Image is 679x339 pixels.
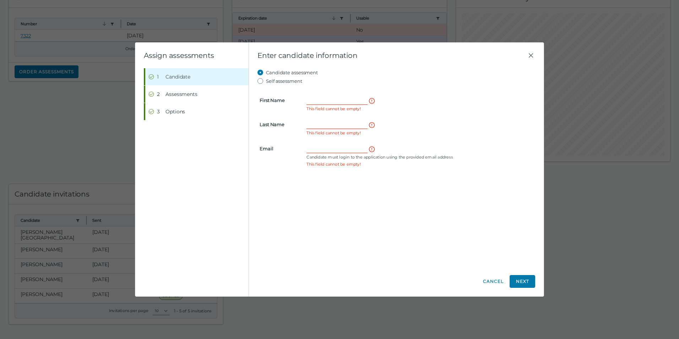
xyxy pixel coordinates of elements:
label: Candidate assessment [266,68,318,77]
clr-control-error: This field cannot be empty! [306,130,533,136]
span: Assessments [165,91,197,98]
nav: Wizard steps [144,68,249,120]
clr-control-helper: Candidate must login to the application using the provided email address [306,154,533,160]
button: Completed [145,68,249,85]
button: Completed [145,103,249,120]
label: Email [255,146,302,151]
clr-wizard-title: Assign assessments [144,51,214,60]
div: 1 [157,73,163,80]
div: 3 [157,108,163,115]
span: Options [165,108,185,115]
cds-icon: Completed [148,91,154,97]
span: Candidate [165,73,190,80]
clr-control-error: This field cannot be empty! [306,161,533,167]
button: Completed [145,86,249,103]
clr-control-error: This field cannot be empty! [306,106,533,112]
label: Last Name [255,122,302,127]
cds-icon: Completed [148,74,154,80]
button: Cancel [483,275,504,288]
label: Self assessment [266,77,302,85]
span: Enter candidate information [257,51,527,60]
label: First Name [255,97,302,103]
button: Next [510,275,535,288]
cds-icon: Completed [148,109,154,114]
button: Close [527,51,535,60]
div: 2 [157,91,163,98]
